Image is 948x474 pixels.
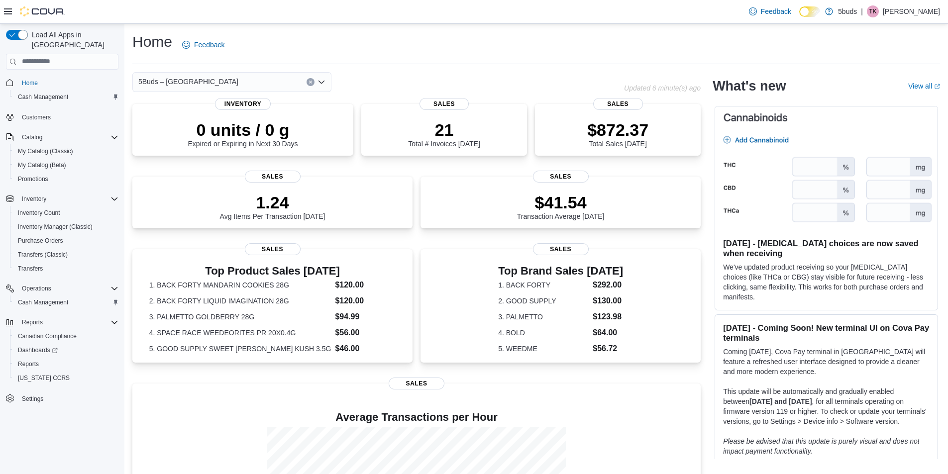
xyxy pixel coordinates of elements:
span: Promotions [18,175,48,183]
button: Canadian Compliance [10,329,122,343]
div: Avg Items Per Transaction [DATE] [220,192,325,220]
button: My Catalog (Beta) [10,158,122,172]
a: Inventory Manager (Classic) [14,221,97,233]
span: Catalog [18,131,118,143]
span: Transfers (Classic) [14,249,118,261]
button: Reports [2,315,122,329]
p: | [861,5,863,17]
span: Transfers [18,265,43,273]
span: Operations [18,283,118,294]
span: Transfers [14,263,118,275]
span: Sales [533,243,589,255]
button: Reports [10,357,122,371]
h3: [DATE] - [MEDICAL_DATA] choices are now saved when receiving [723,238,930,258]
span: Inventory [22,195,46,203]
p: 5buds [838,5,857,17]
span: Reports [18,360,39,368]
button: Customers [2,110,122,124]
dd: $64.00 [593,327,623,339]
button: Operations [18,283,55,294]
span: Sales [533,171,589,183]
button: Operations [2,282,122,295]
div: Total Sales [DATE] [587,120,648,148]
h3: Top Brand Sales [DATE] [498,265,623,277]
span: Home [22,79,38,87]
span: Dashboards [18,346,58,354]
button: Transfers [10,262,122,276]
span: Inventory [215,98,271,110]
span: Feedback [761,6,791,16]
button: Settings [2,391,122,405]
em: Please be advised that this update is purely visual and does not impact payment functionality. [723,437,920,455]
a: Canadian Compliance [14,330,81,342]
a: Transfers [14,263,47,275]
dt: 4. BOLD [498,328,589,338]
span: Sales [245,171,301,183]
dd: $130.00 [593,295,623,307]
span: Reports [18,316,118,328]
span: Canadian Compliance [14,330,118,342]
a: Settings [18,393,47,405]
div: Toni Kytwayhat [867,5,879,17]
a: My Catalog (Beta) [14,159,70,171]
span: Reports [14,358,118,370]
dt: 5. WEEDME [498,344,589,354]
span: Customers [22,113,51,121]
span: TK [869,5,876,17]
a: Cash Management [14,296,72,308]
span: Promotions [14,173,118,185]
span: Cash Management [18,298,68,306]
a: Feedback [178,35,228,55]
span: My Catalog (Beta) [18,161,66,169]
div: Expired or Expiring in Next 30 Days [188,120,298,148]
span: Reports [22,318,43,326]
span: Inventory Count [14,207,118,219]
p: 1.24 [220,192,325,212]
button: Catalog [2,130,122,144]
dd: $120.00 [335,279,396,291]
dt: 3. PALMETTO GOLDBERRY 28G [149,312,331,322]
p: [PERSON_NAME] [883,5,940,17]
span: 5Buds – [GEOGRAPHIC_DATA] [138,76,238,88]
a: View allExternal link [908,82,940,90]
button: Transfers (Classic) [10,248,122,262]
dt: 2. GOOD SUPPLY [498,296,589,306]
span: Inventory Manager (Classic) [18,223,93,231]
h3: Top Product Sales [DATE] [149,265,396,277]
span: Sales [420,98,469,110]
button: Inventory [18,193,50,205]
span: Load All Apps in [GEOGRAPHIC_DATA] [28,30,118,50]
a: My Catalog (Classic) [14,145,77,157]
span: Sales [593,98,643,110]
span: Purchase Orders [18,237,63,245]
span: Customers [18,111,118,123]
span: Cash Management [18,93,68,101]
button: Inventory [2,192,122,206]
h4: Average Transactions per Hour [140,411,693,423]
button: Reports [18,316,47,328]
p: 0 units / 0 g [188,120,298,140]
img: Cova [20,6,65,16]
button: [US_STATE] CCRS [10,371,122,385]
dd: $94.99 [335,311,396,323]
span: Cash Management [14,296,118,308]
span: Settings [18,392,118,404]
a: Feedback [745,1,795,21]
button: Clear input [307,78,315,86]
button: Purchase Orders [10,234,122,248]
dt: 3. PALMETTO [498,312,589,322]
p: Coming [DATE], Cova Pay terminal in [GEOGRAPHIC_DATA] will feature a refreshed user interface des... [723,347,930,377]
button: Home [2,76,122,90]
a: Cash Management [14,91,72,103]
a: Transfers (Classic) [14,249,72,261]
span: My Catalog (Classic) [14,145,118,157]
a: Purchase Orders [14,235,67,247]
span: [US_STATE] CCRS [18,374,70,382]
nav: Complex example [6,72,118,432]
dd: $46.00 [335,343,396,355]
span: Cash Management [14,91,118,103]
strong: [DATE] and [DATE] [749,397,812,405]
button: Inventory Count [10,206,122,220]
dt: 1. BACK FORTY [498,280,589,290]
